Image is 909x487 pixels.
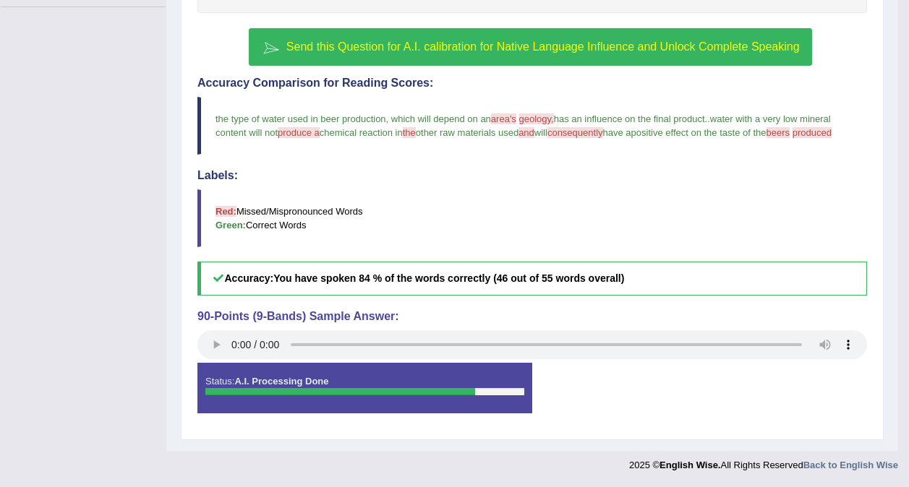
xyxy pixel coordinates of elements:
[491,113,516,124] span: area's
[197,262,867,296] h5: Accuracy:
[320,127,403,138] span: chemical reaction in
[554,113,705,124] span: has an influence on the final product
[215,113,491,124] span: the type of water used in beer production, which will depend on an
[197,363,532,413] div: Status:
[215,206,236,217] b: Red:
[705,113,708,124] span: .
[534,127,547,138] span: will
[547,127,603,138] span: consequently
[707,113,710,124] span: .
[215,220,246,230] b: Green:
[197,169,867,182] h4: Labels:
[603,127,631,138] span: have a
[197,189,867,247] blockquote: Missed/Mispronounced Words Correct Words
[416,127,518,138] span: other raw materials used
[278,127,320,138] span: produce a
[767,127,790,138] span: beers
[803,460,898,470] a: Back to English Wise
[403,127,416,138] span: the
[660,460,720,470] strong: English Wise.
[629,451,898,472] div: 2025 © All Rights Reserved
[249,28,811,66] button: Send this Question for A.I. calibration for Native Language Influence and Unlock Complete Speaking
[286,40,800,53] span: Send this Question for A.I. calibration for Native Language Influence and Unlock Complete Speaking
[631,127,767,138] span: positive effect on the taste of the
[234,376,328,387] strong: A.I. Processing Done
[793,127,832,138] span: produced
[273,272,624,284] b: You have spoken 84 % of the words correctly (46 out of 55 words overall)
[518,127,534,138] span: and
[197,77,867,90] h4: Accuracy Comparison for Reading Scores:
[519,113,554,124] span: geology,
[197,310,867,323] h4: 90-Points (9-Bands) Sample Answer:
